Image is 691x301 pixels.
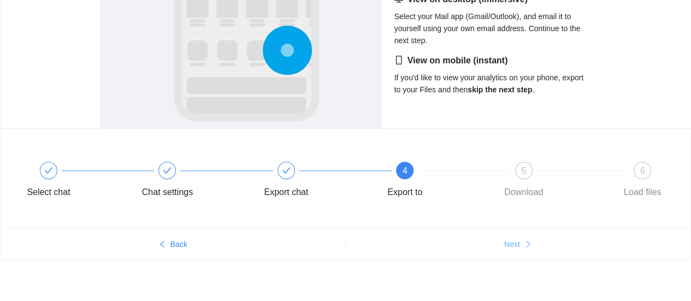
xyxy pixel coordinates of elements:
span: Next [504,238,520,250]
div: Select chat [27,184,70,201]
button: leftBack [1,235,345,253]
span: check [163,166,172,175]
h5: View on mobile (instant) [394,54,592,67]
span: left [158,240,166,249]
span: mobile [394,56,403,64]
span: check [44,166,53,175]
button: Nextright [346,235,691,253]
div: If you'd like to view your analytics on your phone, export to your Files and then . [394,54,592,96]
div: Select chat [17,162,135,201]
div: Chat settings [142,184,193,201]
div: Export chat [264,184,308,201]
div: Chat settings [135,162,254,201]
strong: skip the next step [468,85,532,94]
div: 4Export to [373,162,492,201]
div: Export chat [255,162,373,201]
div: Export to [387,184,422,201]
span: right [524,240,532,249]
span: 4 [403,166,407,175]
span: check [282,166,291,175]
div: Download [504,184,543,201]
span: 6 [640,166,645,175]
span: 5 [521,166,526,175]
div: 6Load files [611,162,674,201]
span: Back [170,238,187,250]
div: 5Download [492,162,611,201]
div: Load files [624,184,662,201]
